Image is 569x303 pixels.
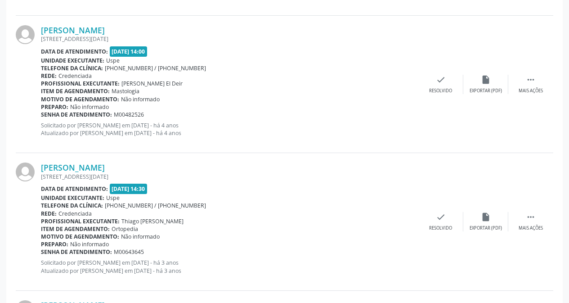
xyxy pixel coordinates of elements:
b: Telefone da clínica: [41,202,103,209]
i: check [436,75,446,85]
span: Uspe [106,57,120,64]
span: Ortopedia [112,225,138,233]
a: [PERSON_NAME] [41,25,105,35]
span: M00482526 [114,111,144,118]
b: Senha de atendimento: [41,248,112,256]
div: Resolvido [429,88,452,94]
span: Credenciada [58,210,92,217]
b: Rede: [41,72,57,80]
p: Solicitado por [PERSON_NAME] em [DATE] - há 3 anos Atualizado por [PERSON_NAME] em [DATE] - há 3 ... [41,259,418,274]
div: Resolvido [429,225,452,231]
b: Profissional executante: [41,217,120,225]
div: Mais ações [519,225,543,231]
span: [DATE] 14:30 [110,184,148,194]
span: Não informado [121,95,160,103]
b: Preparo: [41,103,68,111]
b: Telefone da clínica: [41,64,103,72]
img: img [16,25,35,44]
div: [STREET_ADDRESS][DATE] [41,35,418,43]
i: check [436,212,446,222]
b: Profissional executante: [41,80,120,87]
b: Item de agendamento: [41,87,110,95]
span: [DATE] 14:00 [110,46,148,57]
span: [PHONE_NUMBER] / [PHONE_NUMBER] [105,202,206,209]
i: insert_drive_file [481,212,491,222]
div: [STREET_ADDRESS][DATE] [41,173,418,181]
span: Não informado [121,233,160,240]
i:  [526,212,536,222]
span: M00643645 [114,248,144,256]
b: Rede: [41,210,57,217]
b: Unidade executante: [41,194,104,202]
span: Thiago [PERSON_NAME] [121,217,184,225]
span: [PERSON_NAME] El Deir [121,80,183,87]
b: Motivo de agendamento: [41,95,119,103]
b: Senha de atendimento: [41,111,112,118]
b: Data de atendimento: [41,48,108,55]
p: Solicitado por [PERSON_NAME] em [DATE] - há 4 anos Atualizado por [PERSON_NAME] em [DATE] - há 4 ... [41,122,418,137]
a: [PERSON_NAME] [41,163,105,172]
span: Não informado [70,240,109,248]
div: Exportar (PDF) [470,225,502,231]
span: Mastologia [112,87,139,95]
span: Credenciada [58,72,92,80]
div: Exportar (PDF) [470,88,502,94]
span: [PHONE_NUMBER] / [PHONE_NUMBER] [105,64,206,72]
b: Data de atendimento: [41,185,108,193]
i: insert_drive_file [481,75,491,85]
i:  [526,75,536,85]
span: Uspe [106,194,120,202]
div: Mais ações [519,88,543,94]
b: Preparo: [41,240,68,248]
span: Não informado [70,103,109,111]
b: Unidade executante: [41,57,104,64]
b: Item de agendamento: [41,225,110,233]
b: Motivo de agendamento: [41,233,119,240]
img: img [16,163,35,181]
